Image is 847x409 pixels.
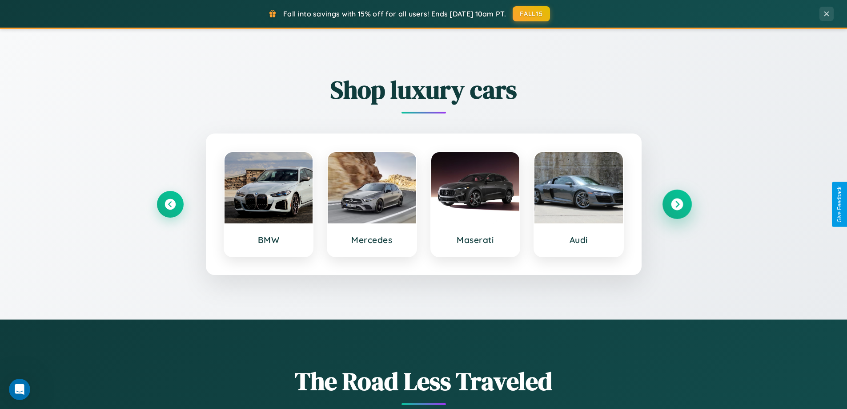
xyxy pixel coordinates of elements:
[543,235,614,245] h3: Audi
[157,73,690,107] h2: Shop luxury cars
[157,364,690,398] h1: The Road Less Traveled
[283,9,506,18] span: Fall into savings with 15% off for all users! Ends [DATE] 10am PT.
[337,235,407,245] h3: Mercedes
[233,235,304,245] h3: BMW
[9,379,30,400] iframe: Intercom live chat
[440,235,511,245] h3: Maserati
[836,186,843,223] div: Give Feedback
[513,6,550,21] button: FALL15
